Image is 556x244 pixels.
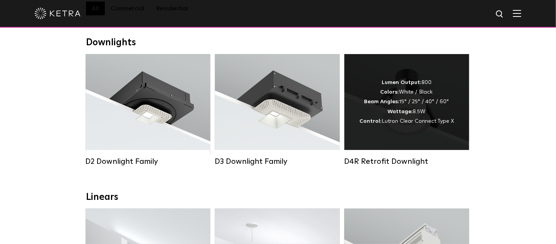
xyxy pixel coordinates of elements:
div: Downlights [86,37,470,48]
img: Hamburger%20Nav.svg [513,10,521,17]
a: D3 Downlight Family Lumen Output:700 / 900 / 1100Colors:White / Black / Silver / Bronze / Paintab... [215,54,340,166]
strong: Colors: [381,89,399,95]
a: D4R Retrofit Downlight Lumen Output:800Colors:White / BlackBeam Angles:15° / 25° / 40° / 60°Watta... [344,54,469,166]
span: Lutron Clear Connect Type X [382,119,454,124]
div: D2 Downlight Family [86,157,210,166]
div: 800 White / Black 15° / 25° / 40° / 60° 8.5W [359,78,454,126]
strong: Wattage: [388,109,413,114]
strong: Beam Angles: [364,99,400,104]
div: Linears [86,192,470,203]
a: D2 Downlight Family Lumen Output:1200Colors:White / Black / Gloss Black / Silver / Bronze / Silve... [86,54,210,166]
strong: Lumen Output: [382,80,422,85]
img: ketra-logo-2019-white [35,8,81,19]
div: D4R Retrofit Downlight [344,157,469,166]
strong: Control: [359,119,382,124]
img: search icon [495,10,505,19]
div: D3 Downlight Family [215,157,340,166]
